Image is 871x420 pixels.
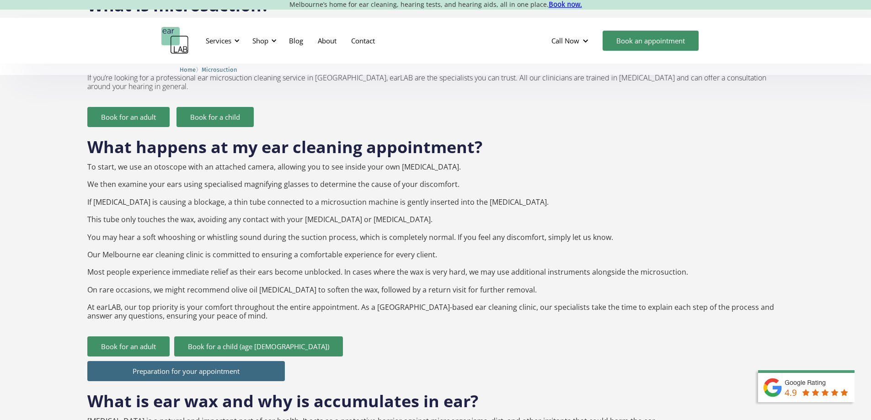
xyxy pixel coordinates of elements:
a: Book for an adult [87,107,170,127]
a: About [310,27,344,54]
a: Microsuction [202,65,237,74]
span: Microsuction [202,66,237,73]
a: Book an appointment [603,31,699,51]
a: Home [180,65,196,74]
a: Blog [282,27,310,54]
div: Call Now [544,27,598,54]
a: Book for an adult [87,336,170,356]
a: home [161,27,189,54]
div: Services [200,27,242,54]
p: Microsuction is exactly what it sounds like: precise suction of the [MEDICAL_DATA] while viewing ... [87,21,784,91]
a: Book for a child (age [DEMOGRAPHIC_DATA]) [174,336,343,356]
a: Book for a child [176,107,254,127]
p: To start, we use an otoscope with an attached camera, allowing you to see inside your own [MEDICA... [87,163,784,320]
a: Contact [344,27,382,54]
li: 〉 [180,65,202,74]
h2: What is ear wax and why is accumulates in ear? [87,381,478,412]
a: Preparation for your appointment [87,361,285,381]
div: Call Now [551,36,579,45]
div: Shop [247,27,279,54]
span: Home [180,66,196,73]
div: Services [206,36,231,45]
div: Shop [252,36,268,45]
h2: What happens at my ear cleaning appointment? [87,127,784,158]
